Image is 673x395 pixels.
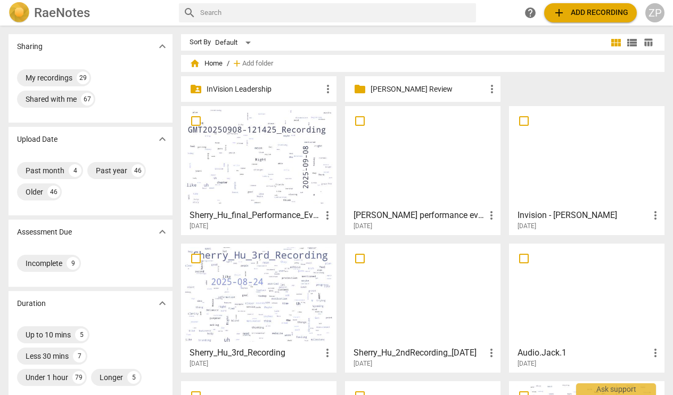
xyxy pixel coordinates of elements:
[553,6,628,19] span: Add recording
[67,257,79,270] div: 9
[156,225,169,238] span: expand_more
[69,164,81,177] div: 4
[156,40,169,53] span: expand_more
[371,84,486,95] p: Zach Prosser Review
[626,36,638,49] span: view_list
[190,83,202,95] span: folder_shared
[26,372,68,383] div: Under 1 hour
[75,328,88,341] div: 5
[649,209,662,222] span: more_vert
[154,131,170,147] button: Show more
[322,83,334,95] span: more_vert
[321,346,334,359] span: more_vert
[156,297,169,310] span: expand_more
[485,209,498,222] span: more_vert
[624,35,640,51] button: List view
[190,209,321,222] h3: Sherry_Hu_final_Performance_Evaluation_Recording
[207,84,322,95] p: InVision Leadership
[242,60,273,68] span: Add folder
[608,35,624,51] button: Tile view
[26,351,69,361] div: Less 30 mins
[649,346,662,359] span: more_vert
[72,371,85,384] div: 79
[190,346,321,359] h3: Sherry_Hu_3rd_Recording
[190,58,200,69] span: home
[73,350,86,362] div: 7
[513,247,661,368] a: Audio.Jack.1[DATE]
[521,3,540,22] a: Help
[17,298,46,309] p: Duration
[96,165,127,176] div: Past year
[518,346,649,359] h3: Audio.Jack.1
[200,4,472,21] input: Search
[9,2,170,23] a: LogoRaeNotes
[518,222,536,231] span: [DATE]
[190,58,223,69] span: Home
[47,186,60,198] div: 46
[26,258,62,269] div: Incomplete
[190,222,208,231] span: [DATE]
[185,110,333,230] a: Sherry_Hu_final_Performance_Evaluation_Recording[DATE]
[26,329,71,340] div: Up to 10 mins
[349,110,497,230] a: [PERSON_NAME] performance evaluation[DATE]
[485,346,498,359] span: more_vert
[576,383,656,395] div: Ask support
[154,38,170,54] button: Show more
[154,295,170,311] button: Show more
[544,3,637,22] button: Upload
[640,35,656,51] button: Table view
[518,359,536,368] span: [DATE]
[81,93,94,106] div: 67
[34,5,90,20] h2: RaeNotes
[645,3,664,22] button: ZP
[513,110,661,230] a: Invision - [PERSON_NAME][DATE]
[190,38,211,46] div: Sort By
[190,359,208,368] span: [DATE]
[643,37,653,47] span: table_chart
[9,2,30,23] img: Logo
[100,372,123,383] div: Longer
[154,224,170,240] button: Show more
[183,6,196,19] span: search
[26,187,43,197] div: Older
[524,6,537,19] span: help
[77,71,89,84] div: 29
[132,164,144,177] div: 46
[354,222,372,231] span: [DATE]
[17,227,72,238] p: Assessment Due
[610,36,622,49] span: view_module
[26,72,72,83] div: My recordings
[26,94,77,104] div: Shared with me
[321,209,334,222] span: more_vert
[354,209,485,222] h3: Ena Peterson performance evaluation
[127,371,140,384] div: 5
[486,83,498,95] span: more_vert
[17,41,43,52] p: Sharing
[185,247,333,368] a: Sherry_Hu_3rd_Recording[DATE]
[349,247,497,368] a: Sherry_Hu_2ndRecording_[DATE][DATE]
[232,58,242,69] span: add
[553,6,565,19] span: add
[354,83,366,95] span: folder
[227,60,229,68] span: /
[354,359,372,368] span: [DATE]
[156,133,169,146] span: expand_more
[17,134,58,145] p: Upload Date
[215,34,255,51] div: Default
[518,209,649,222] h3: Invision - Dave
[354,346,485,359] h3: Sherry_Hu_2ndRecording_2025-07-05
[26,165,64,176] div: Past month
